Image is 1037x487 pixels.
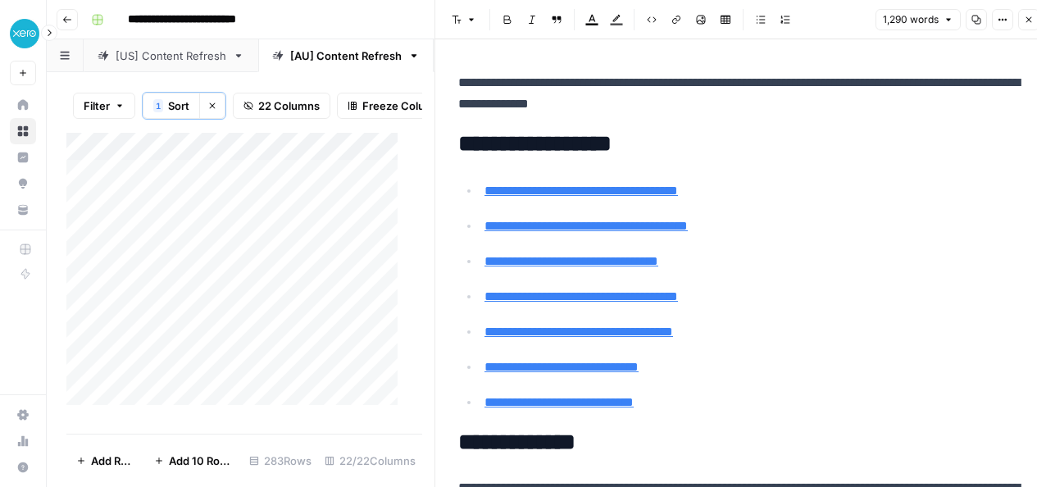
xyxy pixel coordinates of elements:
[168,98,189,114] span: Sort
[116,48,226,64] div: [US] Content Refresh
[144,448,243,474] button: Add 10 Rows
[876,9,961,30] button: 1,290 words
[66,448,144,474] button: Add Row
[10,13,36,54] button: Workspace: XeroOps
[233,93,330,119] button: 22 Columns
[73,93,135,119] button: Filter
[143,93,199,119] button: 1Sort
[84,98,110,114] span: Filter
[362,98,447,114] span: Freeze Columns
[258,39,434,72] a: [AU] Content Refresh
[156,99,161,112] span: 1
[84,39,258,72] a: [US] Content Refresh
[91,453,134,469] span: Add Row
[290,48,402,64] div: [AU] Content Refresh
[169,453,233,469] span: Add 10 Rows
[883,12,939,27] span: 1,290 words
[10,171,36,197] a: Opportunities
[10,118,36,144] a: Browse
[153,99,163,112] div: 1
[258,98,320,114] span: 22 Columns
[318,448,422,474] div: 22/22 Columns
[337,93,457,119] button: Freeze Columns
[10,454,36,480] button: Help + Support
[10,428,36,454] a: Usage
[10,92,36,118] a: Home
[10,402,36,428] a: Settings
[10,197,36,223] a: Your Data
[243,448,318,474] div: 283 Rows
[10,19,39,48] img: XeroOps Logo
[10,144,36,171] a: Insights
